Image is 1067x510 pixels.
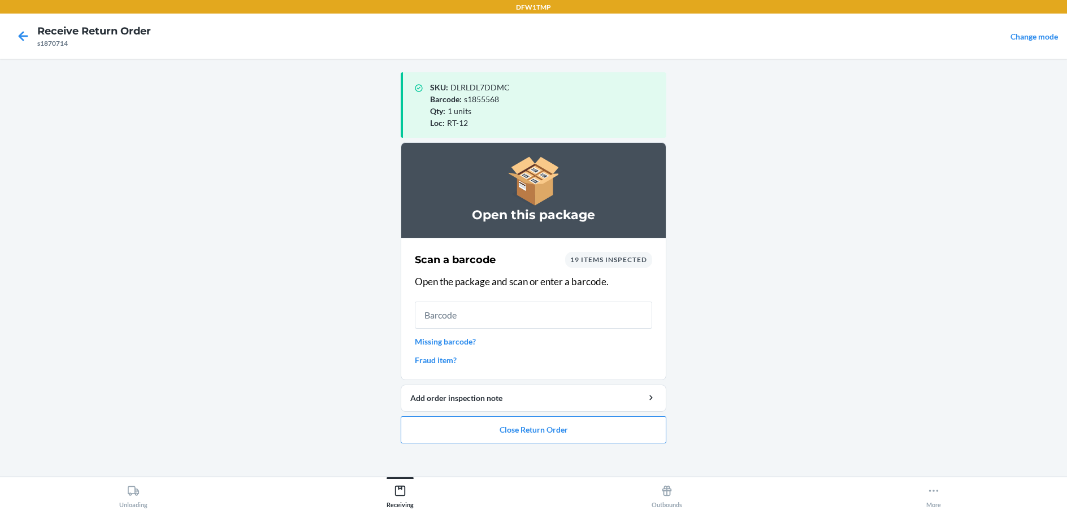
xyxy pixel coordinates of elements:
div: Outbounds [652,480,682,508]
span: Loc : [430,118,445,128]
span: Qty : [430,106,445,116]
span: Barcode : [430,94,462,104]
span: 19 items inspected [570,255,647,264]
span: 1 units [448,106,471,116]
button: Receiving [267,477,533,508]
div: Add order inspection note [410,392,657,404]
p: DFW1TMP [516,2,551,12]
span: s1855568 [464,94,499,104]
a: Missing barcode? [415,335,652,347]
button: Close Return Order [401,416,666,443]
button: More [800,477,1067,508]
a: Fraud item? [415,354,652,366]
button: Outbounds [533,477,800,508]
input: Barcode [415,302,652,329]
a: Change mode [1010,32,1058,41]
span: RT-12 [447,118,468,128]
p: Open the package and scan or enter a barcode. [415,274,652,289]
h3: Open this package [415,206,652,224]
h4: Receive Return Order [37,24,151,38]
div: Unloading [119,480,148,508]
span: DLRLDL7DDMC [450,82,510,92]
div: s1870714 [37,38,151,49]
div: More [926,480,941,508]
button: Add order inspection note [401,385,666,412]
span: SKU : [430,82,448,92]
div: Receiving [387,480,414,508]
h2: Scan a barcode [415,252,496,267]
